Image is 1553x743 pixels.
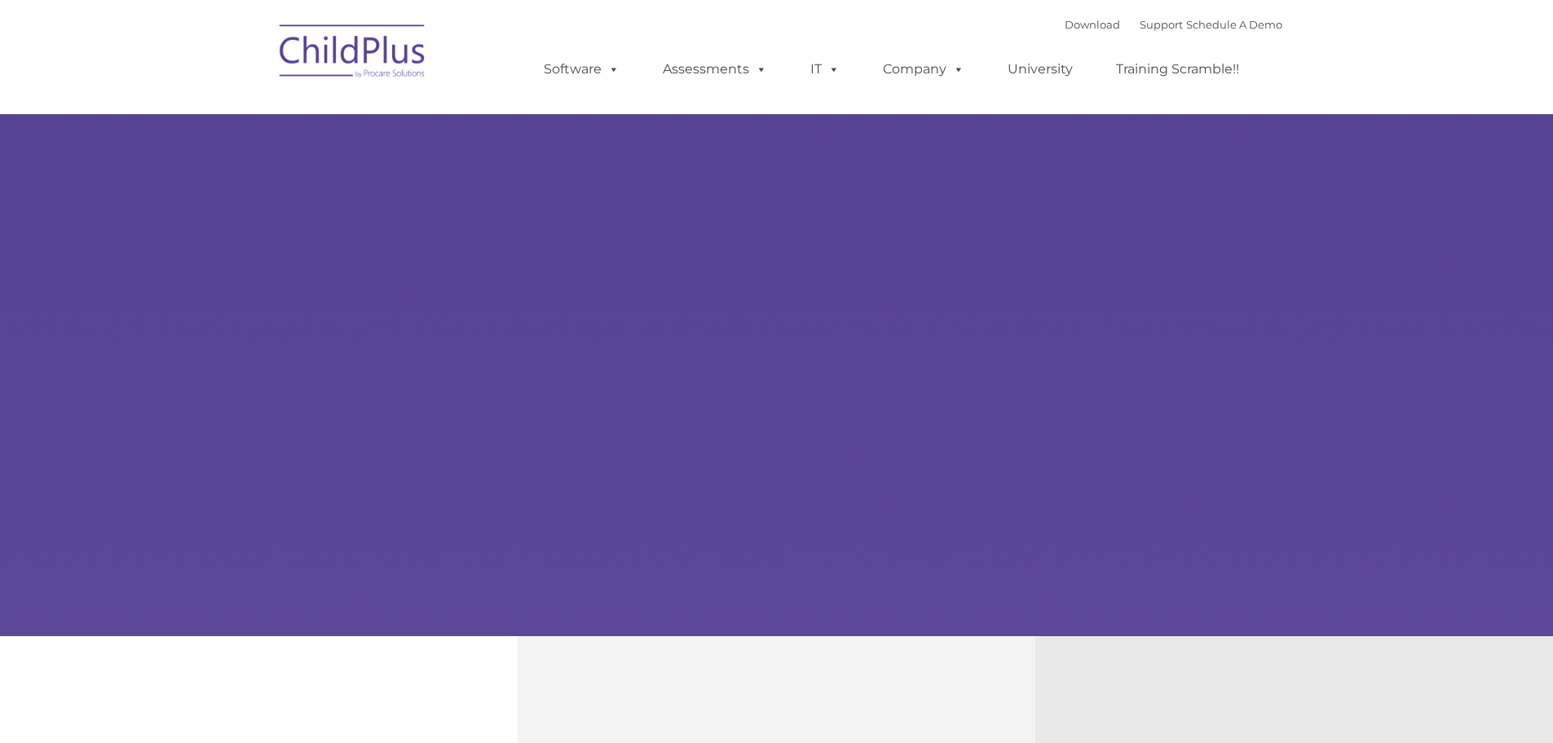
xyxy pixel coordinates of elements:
[991,53,1089,86] a: University
[1140,18,1183,31] a: Support
[867,53,981,86] a: Company
[794,53,856,86] a: IT
[1186,18,1282,31] a: Schedule A Demo
[1065,18,1120,31] a: Download
[646,53,783,86] a: Assessments
[1065,18,1282,31] font: |
[527,53,636,86] a: Software
[1100,53,1255,86] a: Training Scramble!!
[271,13,435,95] img: ChildPlus by Procare Solutions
